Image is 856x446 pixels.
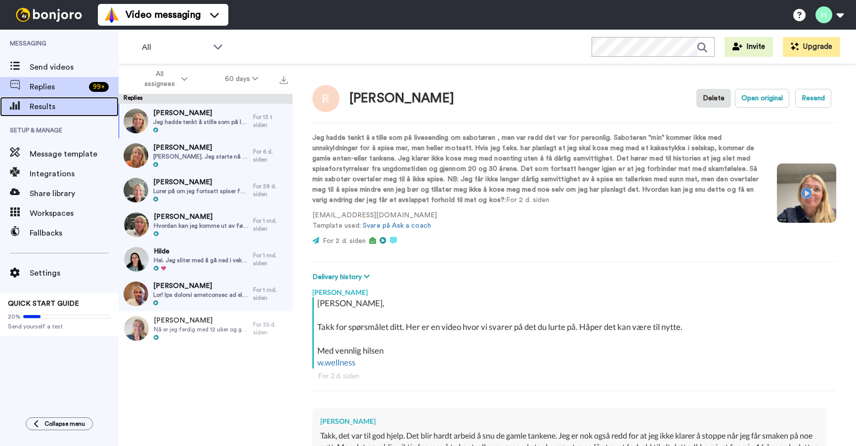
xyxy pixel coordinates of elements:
div: [PERSON_NAME] [320,416,818,426]
span: Settings [30,267,119,279]
button: Delivery history [312,272,373,283]
button: Invite [725,37,773,57]
img: e2f23f8d-fee3-4e0a-9d01-5b3e5aed637a-thumb.jpg [124,178,148,203]
span: Nå er jeg ferdig med 12 uker og gleder meg til veien videre. Imponert over oppfølging dere gir. E... [154,325,248,333]
p: [EMAIL_ADDRESS][DOMAIN_NAME] Template used: [312,210,762,231]
span: Hei. Jeg sliter med å gå ned i vekt. Snart ferdig med 12 ukers programmet. Veide megbidag hsr jeg... [154,256,248,264]
span: Hvordan kan jeg komme ut av følelsesstyrt overspising? Her føler jeg ikke 1% tilnærmingen hjelper... [154,222,248,230]
span: [PERSON_NAME] [153,108,248,118]
span: 20% [8,313,21,321]
span: For 2 d. siden [323,238,366,244]
span: Send videos [30,61,119,73]
img: vm-color.svg [104,7,120,23]
button: Resend [795,89,831,108]
span: Integrations [30,168,119,180]
img: ac54f2b1-c27a-4c68-83f0-2896593fab11-thumb.jpg [124,143,148,168]
span: [PERSON_NAME] [154,212,248,222]
span: Workspaces [30,207,119,219]
span: Replies [30,81,85,93]
a: [PERSON_NAME]Lurer på om jeg fortsatt spiser for mye, eller feil siden jeg er på samme vekt igjen... [119,173,293,207]
button: Open original [735,89,789,108]
img: bd50329a-f9ff-41eb-9334-8a8653b755d2-thumb.jpg [124,247,149,272]
div: For 1 md. siden [253,217,288,233]
span: All assignees [139,69,179,89]
span: Message template [30,148,119,160]
img: 161e49fe-c2de-4cd6-b0ca-8b137861401c-thumb.jpg [124,282,148,306]
div: For 1 md. siden [253,286,288,302]
span: Lurer på om jeg fortsatt spiser for mye, eller feil siden jeg er på samme vekt igjen etter 5 uker... [153,187,248,195]
div: For 13 t siden [253,113,288,129]
img: Image of Rita Margrethe Olsen-Mannes [312,85,340,112]
button: All assignees [121,65,206,93]
span: Send yourself a test [8,323,111,330]
a: [PERSON_NAME]Hvordan kan jeg komme ut av følelsesstyrt overspising? Her føler jeg ikke 1% tilnærm... [119,207,293,242]
strong: Jeg hadde tenkt å stille som på livesending om sabotøren , men var redd det var for personlig. Sa... [312,134,759,203]
span: All [142,41,208,53]
span: [PERSON_NAME] [154,316,248,325]
div: For 6 d. siden [253,148,288,163]
span: Share library [30,188,119,200]
span: [PERSON_NAME] [153,281,248,291]
span: [PERSON_NAME]. Jeg starte nå ordentlig mandag den 1.9. I ferietiden har vart litt opptatt allered... [153,153,248,161]
span: Collapse menu [44,420,85,428]
img: 22d95490-30ed-4a96-badd-150d6dcbfa86-thumb.jpg [124,212,149,237]
div: [PERSON_NAME] [349,91,454,106]
img: f6615053-6e87-45bb-bdec-3c8a31bfb07b-thumb.jpg [124,109,148,133]
span: Lor! Ips dolorsi ametconsec ad elitsed doe temp incid utlab, et dol/ magn ali eni admi venia. Qui... [153,291,248,299]
span: [PERSON_NAME] [153,177,248,187]
img: export.svg [280,76,288,84]
button: Collapse menu [26,417,93,430]
div: [PERSON_NAME] [312,283,836,297]
div: [PERSON_NAME], Takk for spørsmålet ditt. Her er en video hvor vi svarer på det du lurte på. Håper... [317,297,834,368]
div: For 1 md. siden [253,251,288,267]
div: Replies [119,94,293,104]
a: [PERSON_NAME]Nå er jeg ferdig med 12 uker og gleder meg til veien videre. Imponert over oppfølgin... [119,311,293,346]
a: HildeHei. Jeg sliter med å gå ned i vekt. Snart ferdig med 12 ukers programmet. Veide megbidag hs... [119,242,293,277]
a: w.wellness [317,357,355,367]
button: Delete [696,89,731,108]
a: [PERSON_NAME]Jeg hadde tenkt å stille som på livesending om sabotøren , men var redd det var for ... [119,104,293,138]
span: Video messaging [126,8,201,22]
img: bj-logo-header-white.svg [12,8,86,22]
span: Hilde [154,246,248,256]
span: QUICK START GUIDE [8,300,79,307]
span: Results [30,101,119,113]
img: 137395c5-d630-4df1-ac79-42bc423b49b6-thumb.jpg [124,316,149,341]
a: [PERSON_NAME][PERSON_NAME]. Jeg starte nå ordentlig mandag den 1.9. I ferietiden har vart litt op... [119,138,293,173]
span: Jeg hadde tenkt å stille som på livesending om sabotøren , men var redd det var for personlig. Sa... [153,118,248,126]
a: Svare på Ask a coach [363,222,431,229]
div: For 2 d. siden [318,371,830,381]
div: For 25 d. siden [253,321,288,336]
a: [PERSON_NAME]Lor! Ips dolorsi ametconsec ad elitsed doe temp incid utlab, et dol/ magn ali eni ad... [119,277,293,311]
button: 60 days [206,70,277,88]
div: 99 + [89,82,109,92]
button: Export all results that match these filters now. [277,72,291,86]
div: For 28 d. siden [253,182,288,198]
button: Upgrade [783,37,840,57]
p: : For 2 d. siden [312,133,762,205]
span: Fallbacks [30,227,119,239]
span: [PERSON_NAME] [153,143,248,153]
